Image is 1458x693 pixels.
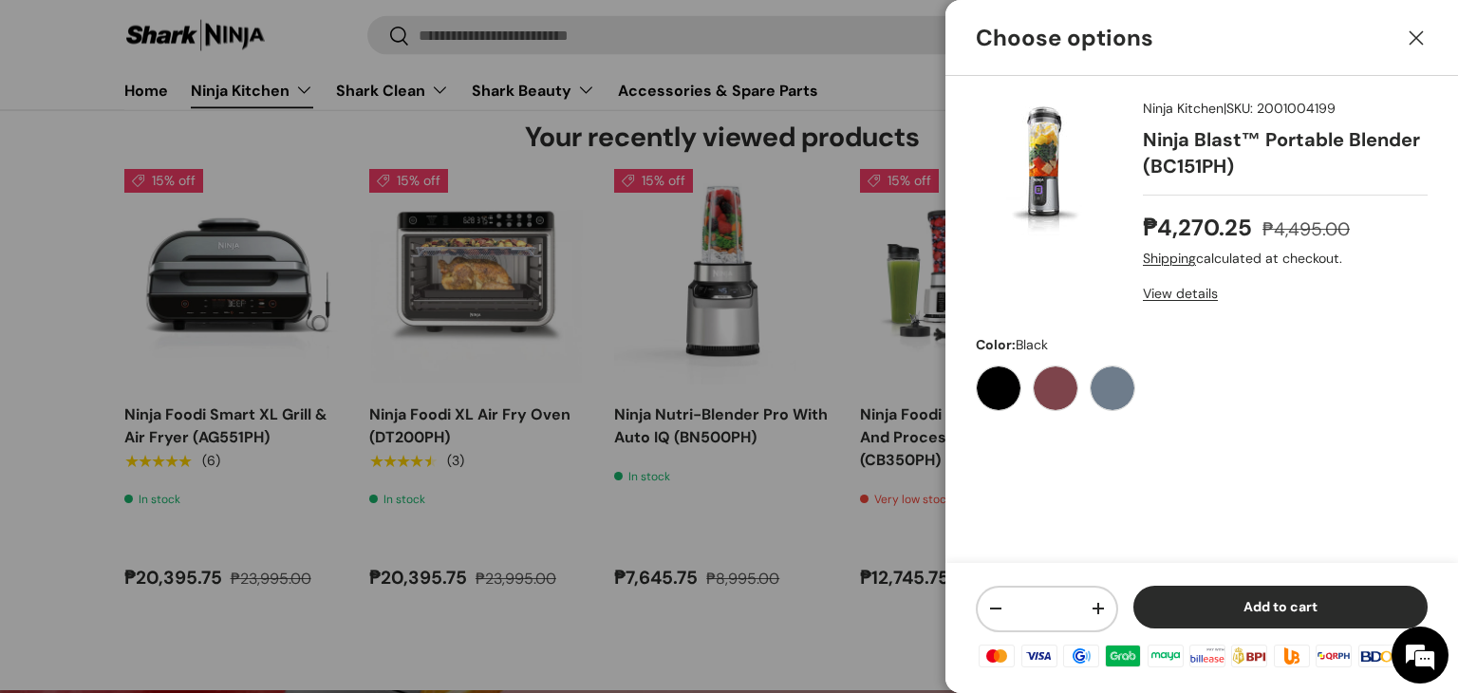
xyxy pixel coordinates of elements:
[1060,642,1102,670] img: gcash
[976,642,1018,670] img: master
[1133,586,1428,628] button: Add to cart
[976,99,1112,235] img: ninja-blast-portable-blender-black-left-side-view-sharkninja-philippines
[1143,249,1428,269] div: calculated at checkout.
[1016,336,1048,353] span: Black
[1257,100,1336,117] span: 2001004199
[1143,213,1257,242] strong: ₱4,270.25
[311,9,357,55] div: Minimize live chat window
[1187,642,1228,670] img: billease
[1143,285,1218,302] a: View details
[110,219,262,411] span: We're online!
[1018,642,1059,670] img: visa
[1143,250,1196,267] a: Shipping
[1102,642,1144,670] img: grabpay
[1145,642,1187,670] img: maya
[1313,642,1355,670] img: qrph
[1143,100,1224,117] a: Ninja Kitchen
[976,335,1048,355] legend: Color:
[1271,642,1313,670] img: ubp
[1355,642,1396,670] img: bdo
[1262,217,1350,241] s: ₱4,495.00
[9,478,362,545] textarea: Type your message and hit 'Enter'
[99,106,319,131] div: Chat with us now
[976,23,1405,52] h2: Choose options
[1226,100,1253,117] span: SKU:
[1143,127,1420,178] a: Ninja Blast™ Portable Blender (BC151PH)
[1224,100,1336,117] span: |
[1228,642,1270,670] img: bpi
